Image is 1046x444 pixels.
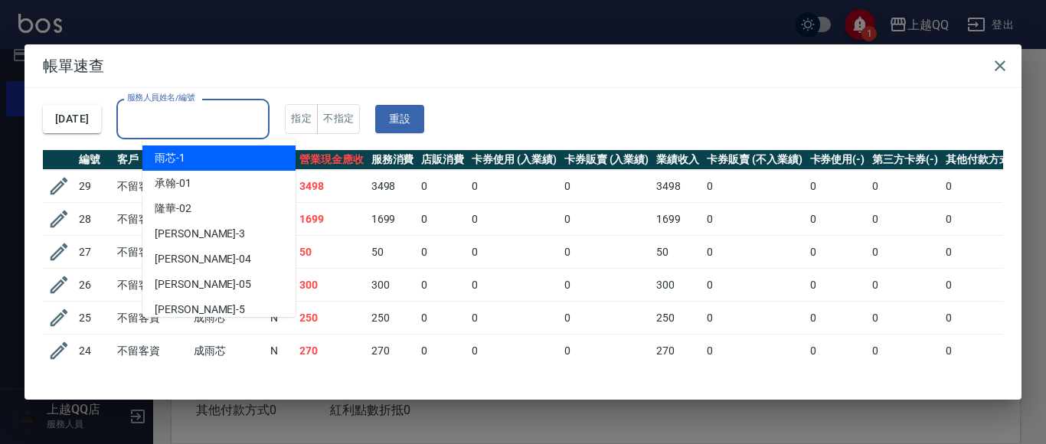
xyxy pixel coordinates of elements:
[266,302,296,335] td: N
[806,335,869,367] td: 0
[25,44,1021,87] h2: 帳單速查
[296,302,368,335] td: 250
[561,335,653,367] td: 0
[868,150,942,170] th: 第三方卡券(-)
[942,269,1026,302] td: 0
[375,105,424,133] button: 重設
[75,335,113,367] td: 24
[652,302,703,335] td: 250
[806,203,869,236] td: 0
[868,335,942,367] td: 0
[296,170,368,203] td: 3498
[113,203,190,236] td: 不留客資
[417,236,468,269] td: 0
[703,150,806,170] th: 卡券販賣 (不入業績)
[868,269,942,302] td: 0
[75,302,113,335] td: 25
[113,302,190,335] td: 不留客資
[368,269,418,302] td: 300
[190,302,266,335] td: 成雨芯
[561,203,653,236] td: 0
[652,269,703,302] td: 300
[296,335,368,367] td: 270
[468,302,561,335] td: 0
[113,236,190,269] td: 不留客資
[368,236,418,269] td: 50
[703,170,806,203] td: 0
[806,302,869,335] td: 0
[468,203,561,236] td: 0
[703,203,806,236] td: 0
[368,203,418,236] td: 1699
[155,175,191,191] span: 承翰 -01
[368,170,418,203] td: 3498
[868,302,942,335] td: 0
[806,269,869,302] td: 0
[417,170,468,203] td: 0
[155,150,185,166] span: 雨芯 -1
[561,302,653,335] td: 0
[703,302,806,335] td: 0
[942,335,1026,367] td: 0
[155,251,251,267] span: [PERSON_NAME] -04
[368,150,418,170] th: 服務消費
[942,203,1026,236] td: 0
[652,150,703,170] th: 業績收入
[296,203,368,236] td: 1699
[561,236,653,269] td: 0
[417,302,468,335] td: 0
[703,269,806,302] td: 0
[806,150,869,170] th: 卡券使用(-)
[942,150,1026,170] th: 其他付款方式(-)
[417,335,468,367] td: 0
[155,201,191,217] span: 隆華 -02
[468,269,561,302] td: 0
[652,335,703,367] td: 270
[113,335,190,367] td: 不留客資
[75,170,113,203] td: 29
[417,150,468,170] th: 店販消費
[806,170,869,203] td: 0
[155,226,245,242] span: [PERSON_NAME] -3
[942,170,1026,203] td: 0
[368,335,418,367] td: 270
[266,335,296,367] td: N
[806,236,869,269] td: 0
[468,150,561,170] th: 卡券使用 (入業績)
[417,269,468,302] td: 0
[285,104,318,134] button: 指定
[155,276,251,292] span: [PERSON_NAME] -05
[296,150,368,170] th: 營業現金應收
[190,335,266,367] td: 成雨芯
[868,203,942,236] td: 0
[652,170,703,203] td: 3498
[417,203,468,236] td: 0
[561,269,653,302] td: 0
[703,236,806,269] td: 0
[113,170,190,203] td: 不留客資
[113,269,190,302] td: 不留客資
[43,105,101,133] button: [DATE]
[296,236,368,269] td: 50
[75,236,113,269] td: 27
[868,236,942,269] td: 0
[942,236,1026,269] td: 0
[652,236,703,269] td: 50
[317,104,360,134] button: 不指定
[868,170,942,203] td: 0
[468,236,561,269] td: 0
[368,302,418,335] td: 250
[468,335,561,367] td: 0
[468,170,561,203] td: 0
[155,302,245,318] span: [PERSON_NAME] -5
[127,92,194,103] label: 服務人員姓名/編號
[75,269,113,302] td: 26
[75,150,113,170] th: 編號
[942,302,1026,335] td: 0
[296,269,368,302] td: 300
[113,150,190,170] th: 客戶
[703,335,806,367] td: 0
[75,203,113,236] td: 28
[652,203,703,236] td: 1699
[561,150,653,170] th: 卡券販賣 (入業績)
